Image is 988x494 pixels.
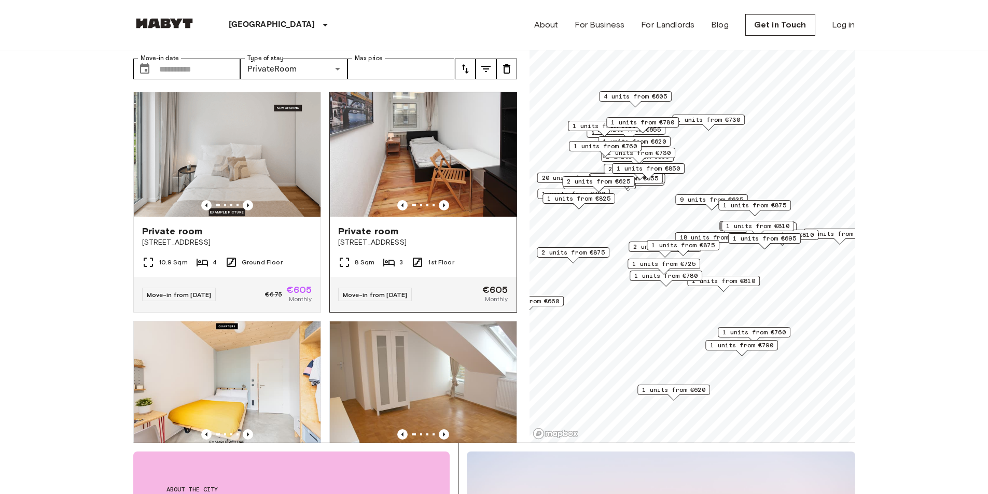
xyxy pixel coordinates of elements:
span: 1 units from €790 [542,189,605,199]
button: Previous image [243,429,253,440]
span: 1 units from €875 [723,201,786,210]
div: Map marker [746,230,818,246]
button: Choose date [134,59,155,79]
img: Habyt [133,18,196,29]
img: Marketing picture of unit DE-01-120-04M [330,321,517,446]
div: Map marker [598,136,671,152]
span: 3 units from €655 [595,174,658,183]
span: 1 units from €725 [632,259,695,269]
span: 1 units from €850 [617,164,680,173]
span: 20 units from €655 [541,173,608,182]
button: tune [496,59,517,79]
div: Map marker [705,340,778,356]
div: Map marker [491,296,564,312]
div: Map marker [603,148,675,164]
div: Map marker [604,164,676,180]
button: Previous image [397,429,408,440]
div: Map marker [629,242,701,258]
div: Map marker [647,240,719,256]
a: For Landlords [641,19,694,31]
div: Map marker [589,173,665,189]
span: 1 units from €760 [574,142,637,151]
span: 1 units from €730 [677,115,740,124]
div: Map marker [803,229,876,245]
button: Previous image [439,429,449,440]
div: Map marker [537,247,609,263]
img: Marketing picture of unit DE-01-262-003-01 [134,92,321,217]
label: Max price [355,54,383,63]
span: 9 units from €635 [680,195,743,204]
div: Map marker [628,259,700,275]
span: 1 units from €620 [603,137,666,146]
span: 1 units from €780 [611,118,674,127]
button: Previous image [439,200,449,210]
span: 2 units from €865 [633,242,697,251]
a: Mapbox logo [533,428,578,440]
div: Map marker [606,117,679,133]
div: Map marker [720,221,793,237]
button: Previous image [201,200,212,210]
span: 1 units from €875 [651,241,715,250]
div: Map marker [718,327,790,343]
div: Map marker [687,276,760,292]
img: Marketing picture of unit DE-01-237-01M [330,92,517,217]
span: Ground Floor [242,258,283,267]
label: Type of stay [247,54,284,63]
a: Get in Touch [745,14,815,36]
span: [STREET_ADDRESS] [338,237,508,248]
div: Map marker [721,221,794,237]
span: 1 units from €810 [750,230,814,239]
a: About [534,19,559,31]
div: Map marker [675,232,751,248]
span: 1 units from €730 [607,148,671,158]
div: Map marker [675,194,748,210]
span: €605 [286,285,312,294]
div: Map marker [569,141,642,157]
div: Map marker [672,115,745,131]
span: 1 units from €810 [692,276,755,286]
button: Previous image [243,200,253,210]
span: 6 units from €645 [808,229,871,238]
button: Previous image [201,429,212,440]
span: Monthly [485,294,508,304]
a: Marketing picture of unit DE-01-262-003-01Previous imagePrevious imagePrivate room[STREET_ADDRESS... [133,92,321,313]
div: Map marker [724,222,797,238]
span: 18 units from €650 [679,233,746,242]
a: Log in [832,19,855,31]
span: 1 units from €825 [547,194,610,203]
div: Map marker [537,173,613,189]
span: 1 units from €780 [634,271,698,280]
a: Marketing picture of unit DE-01-237-01MPrevious imagePrevious imagePrivate room[STREET_ADDRESS]8 ... [329,92,517,313]
span: 4 [213,258,217,267]
span: Monthly [289,294,312,304]
div: Map marker [612,163,685,179]
span: [STREET_ADDRESS] [142,237,312,248]
span: 1 units from €790 [710,341,773,350]
div: Map marker [590,173,663,189]
div: Map marker [562,176,635,192]
span: Private room [338,225,399,237]
div: Map marker [637,385,710,401]
span: 10.9 Sqm [159,258,188,267]
div: Map marker [601,151,674,167]
div: Map marker [718,200,791,216]
span: 1 units from €810 [726,221,789,231]
span: About the city [166,485,416,494]
span: 1 units from €620 [573,121,636,131]
a: Blog [711,19,729,31]
div: Map marker [537,189,610,205]
span: 2 units from €655 [608,164,672,174]
span: Private room [142,225,203,237]
a: For Business [575,19,624,31]
div: Map marker [568,121,641,137]
span: 2 units from €625 [567,177,630,186]
span: 1 units from €660 [496,297,559,306]
span: Move-in from [DATE] [343,291,408,299]
span: 4 units from €605 [604,92,667,101]
button: Previous image [397,200,408,210]
span: 3 [399,258,403,267]
img: Marketing picture of unit DE-01-07-007-05Q [134,321,321,446]
div: Map marker [599,91,672,107]
button: tune [476,59,496,79]
div: Map marker [728,233,801,249]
